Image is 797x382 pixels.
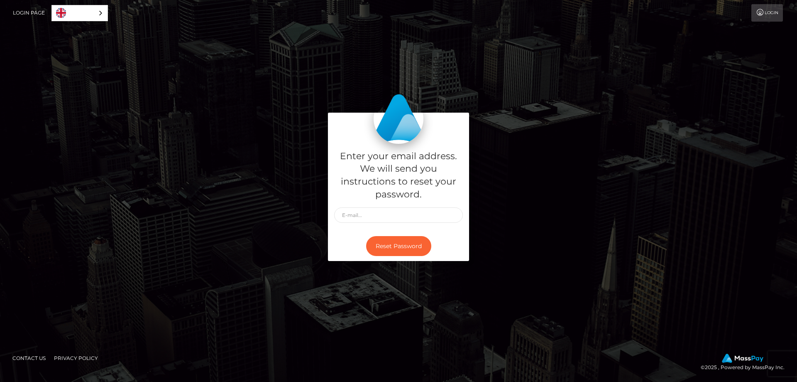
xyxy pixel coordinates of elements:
input: E-mail... [334,207,463,223]
button: Reset Password [366,236,431,256]
a: Contact Us [9,352,49,365]
div: © 2025 , Powered by MassPay Inc. [701,354,791,372]
a: Login [751,4,783,22]
img: MassPay Login [374,94,423,144]
a: English [52,5,108,21]
a: Login Page [13,4,45,22]
img: MassPay [722,354,763,363]
aside: Language selected: English [51,5,108,21]
a: Privacy Policy [51,352,101,365]
div: Language [51,5,108,21]
h5: Enter your email address. We will send you instructions to reset your password. [334,150,463,201]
